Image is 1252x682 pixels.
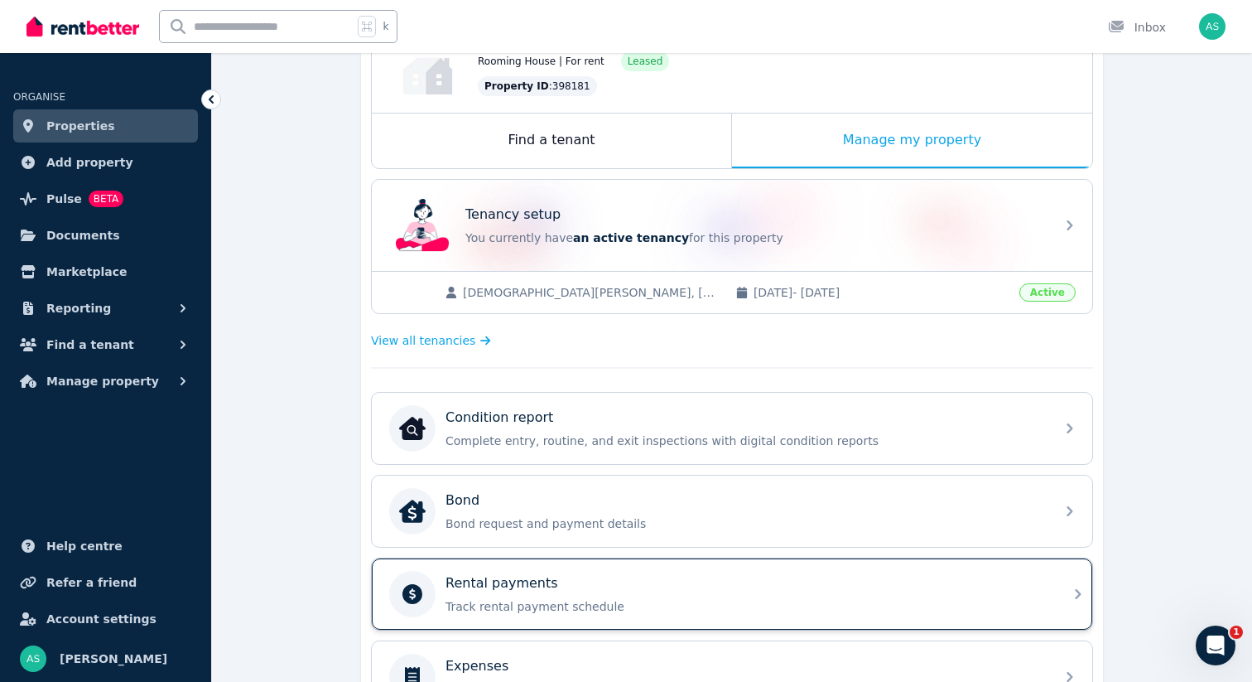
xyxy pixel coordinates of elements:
[13,91,65,103] span: ORGANISE
[13,328,198,361] button: Find a tenant
[46,536,123,556] span: Help centre
[372,114,731,168] div: Find a tenant
[573,231,689,244] span: an active tenancy
[20,646,46,672] img: Abraham Samuel
[46,298,111,318] span: Reporting
[372,180,1092,271] a: Tenancy setupTenancy setupYou currently havean active tenancyfor this property
[371,332,475,349] span: View all tenancies
[445,491,479,510] p: Bond
[465,230,1045,246] p: You currently have for this property
[1230,626,1243,639] span: 1
[383,20,388,33] span: k
[372,476,1092,547] a: BondBondBond request and payment details
[484,80,549,93] span: Property ID
[754,284,1009,301] span: [DATE] - [DATE]
[46,116,115,136] span: Properties
[478,76,597,96] div: : 398181
[46,573,137,593] span: Refer a friend
[46,371,159,391] span: Manage property
[89,191,123,207] span: BETA
[465,205,561,225] p: Tenancy setup
[732,114,1092,168] div: Manage my property
[445,433,1045,449] p: Complete entry, routine, and exit inspections with digital condition reports
[445,408,553,428] p: Condition report
[13,530,198,563] a: Help centre
[46,189,82,209] span: Pulse
[445,656,508,676] p: Expenses
[372,393,1092,464] a: Condition reportCondition reportComplete entry, routine, and exit inspections with digital condit...
[1108,19,1166,36] div: Inbox
[372,559,1092,630] a: Rental paymentsTrack rental payment schedule
[46,262,127,282] span: Marketplace
[13,182,198,215] a: PulseBETA
[463,284,719,301] span: [DEMOGRAPHIC_DATA][PERSON_NAME], [PERSON_NAME]
[46,152,133,172] span: Add property
[371,332,491,349] a: View all tenancies
[60,649,167,669] span: [PERSON_NAME]
[399,498,426,525] img: Bond
[628,55,662,68] span: Leased
[13,219,198,252] a: Documents
[26,14,139,39] img: RentBetter
[46,609,156,629] span: Account settings
[13,602,198,636] a: Account settings
[478,55,604,68] span: Rooming House | For rent
[13,146,198,179] a: Add property
[13,365,198,398] button: Manage property
[1199,13,1226,40] img: Abraham Samuel
[13,255,198,288] a: Marketplace
[13,566,198,599] a: Refer a friend
[46,335,134,355] span: Find a tenant
[1196,626,1235,665] iframe: Intercom live chat
[399,415,426,442] img: Condition report
[46,225,120,245] span: Documents
[396,199,449,252] img: Tenancy setup
[1019,283,1076,302] span: Active
[13,109,198,143] a: Properties
[445,598,1045,615] p: Track rental payment schedule
[13,292,198,325] button: Reporting
[445,573,558,593] p: Rental payments
[445,515,1045,532] p: Bond request and payment details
